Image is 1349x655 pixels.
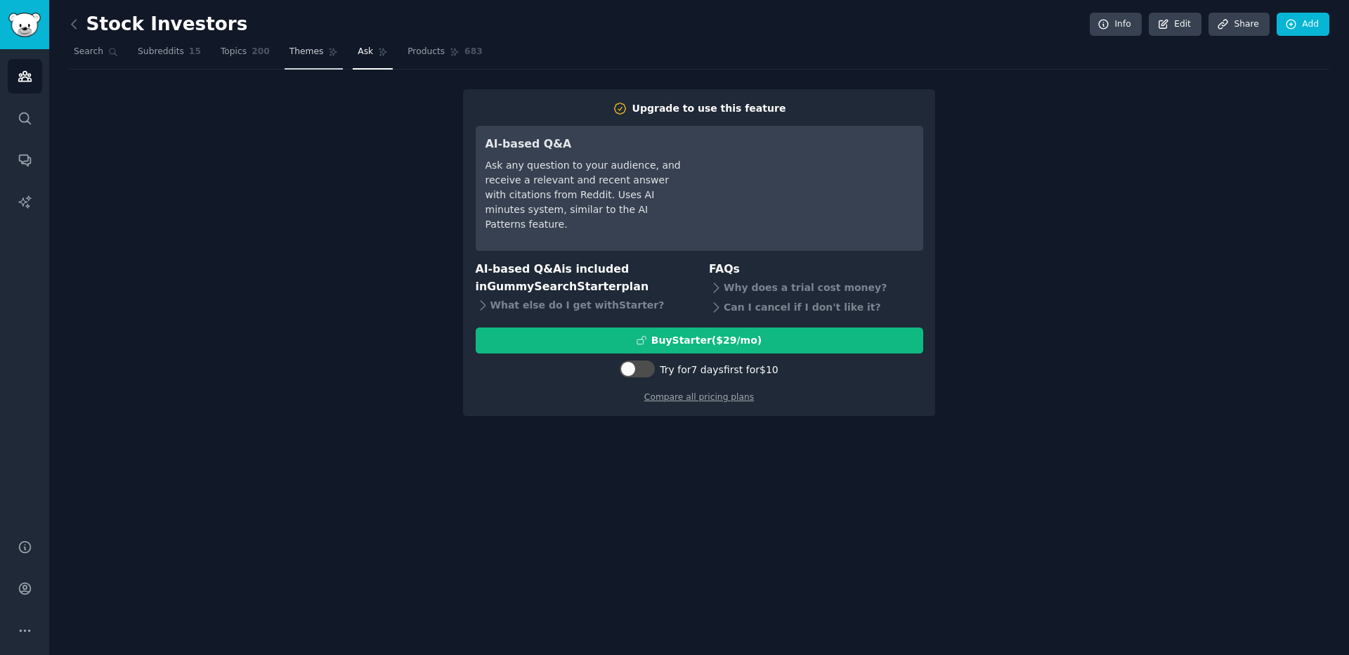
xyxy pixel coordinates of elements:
[189,46,201,58] span: 15
[216,41,275,70] a: Topics200
[464,46,483,58] span: 683
[1277,13,1329,37] a: Add
[651,333,762,348] div: Buy Starter ($ 29 /mo )
[289,46,324,58] span: Themes
[644,392,754,402] a: Compare all pricing plans
[133,41,206,70] a: Subreddits15
[476,327,923,354] button: BuyStarter($29/mo)
[74,46,103,58] span: Search
[403,41,487,70] a: Products683
[8,13,41,37] img: GummySearch logo
[709,298,923,318] div: Can I cancel if I don't like it?
[487,280,621,293] span: GummySearch Starter
[709,278,923,298] div: Why does a trial cost money?
[485,136,683,153] h3: AI-based Q&A
[358,46,373,58] span: Ask
[485,158,683,232] div: Ask any question to your audience, and receive a relevant and recent answer with citations from R...
[252,46,270,58] span: 200
[138,46,184,58] span: Subreddits
[285,41,344,70] a: Themes
[660,363,778,377] div: Try for 7 days first for $10
[408,46,445,58] span: Products
[1090,13,1142,37] a: Info
[221,46,247,58] span: Topics
[1149,13,1201,37] a: Edit
[476,295,690,315] div: What else do I get with Starter ?
[709,261,923,278] h3: FAQs
[353,41,393,70] a: Ask
[476,261,690,295] h3: AI-based Q&A is included in plan
[1208,13,1269,37] a: Share
[632,101,786,116] div: Upgrade to use this feature
[69,41,123,70] a: Search
[69,13,247,36] h2: Stock Investors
